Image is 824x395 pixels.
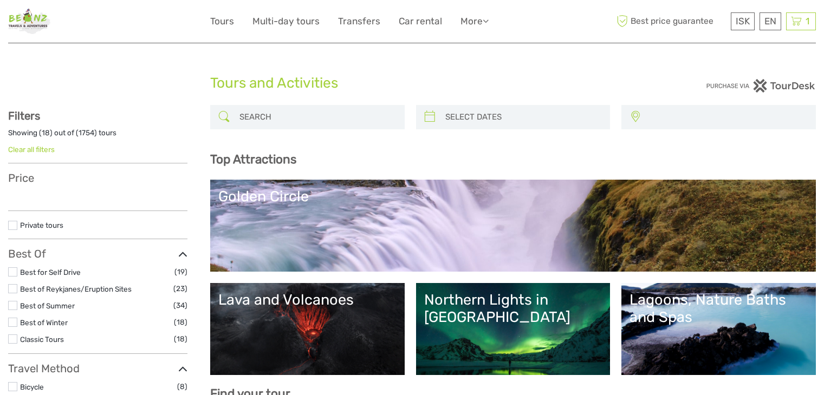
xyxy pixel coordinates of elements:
[441,108,605,127] input: SELECT DATES
[42,128,50,138] label: 18
[8,172,187,185] h3: Price
[79,128,94,138] label: 1754
[218,291,397,367] a: Lava and Volcanoes
[8,362,187,375] h3: Travel Method
[174,333,187,345] span: (18)
[218,188,808,264] a: Golden Circle
[20,335,64,344] a: Classic Tours
[20,383,44,391] a: Bicycle
[20,221,63,229] a: Private tours
[460,14,489,29] a: More
[630,291,808,326] div: Lagoons, Nature Baths and Spas
[424,291,602,326] div: Northern Lights in [GEOGRAPHIC_DATA]
[174,266,187,278] span: (19)
[338,14,380,29] a: Transfers
[804,16,811,27] span: 1
[8,247,187,260] h3: Best Of
[210,14,234,29] a: Tours
[177,380,187,393] span: (8)
[210,75,614,92] h1: Tours and Activities
[20,301,75,310] a: Best of Summer
[20,285,132,293] a: Best of Reykjanes/Eruption Sites
[20,268,81,276] a: Best for Self Drive
[218,291,397,308] div: Lava and Volcanoes
[218,188,808,205] div: Golden Circle
[8,8,51,35] img: 1598-dd87be38-8058-414b-8777-4cf53ab65514_logo_small.jpg
[20,318,68,327] a: Best of Winter
[252,14,320,29] a: Multi-day tours
[235,108,399,127] input: SEARCH
[173,299,187,312] span: (34)
[8,109,40,122] strong: Filters
[760,12,781,30] div: EN
[706,79,816,93] img: PurchaseViaTourDesk.png
[736,16,750,27] span: ISK
[8,128,187,144] div: Showing ( ) out of ( ) tours
[399,14,442,29] a: Car rental
[614,12,728,30] span: Best price guarantee
[173,282,187,295] span: (23)
[174,316,187,328] span: (18)
[8,145,55,154] a: Clear all filters
[630,291,808,367] a: Lagoons, Nature Baths and Spas
[424,291,602,367] a: Northern Lights in [GEOGRAPHIC_DATA]
[210,152,296,167] b: Top Attractions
